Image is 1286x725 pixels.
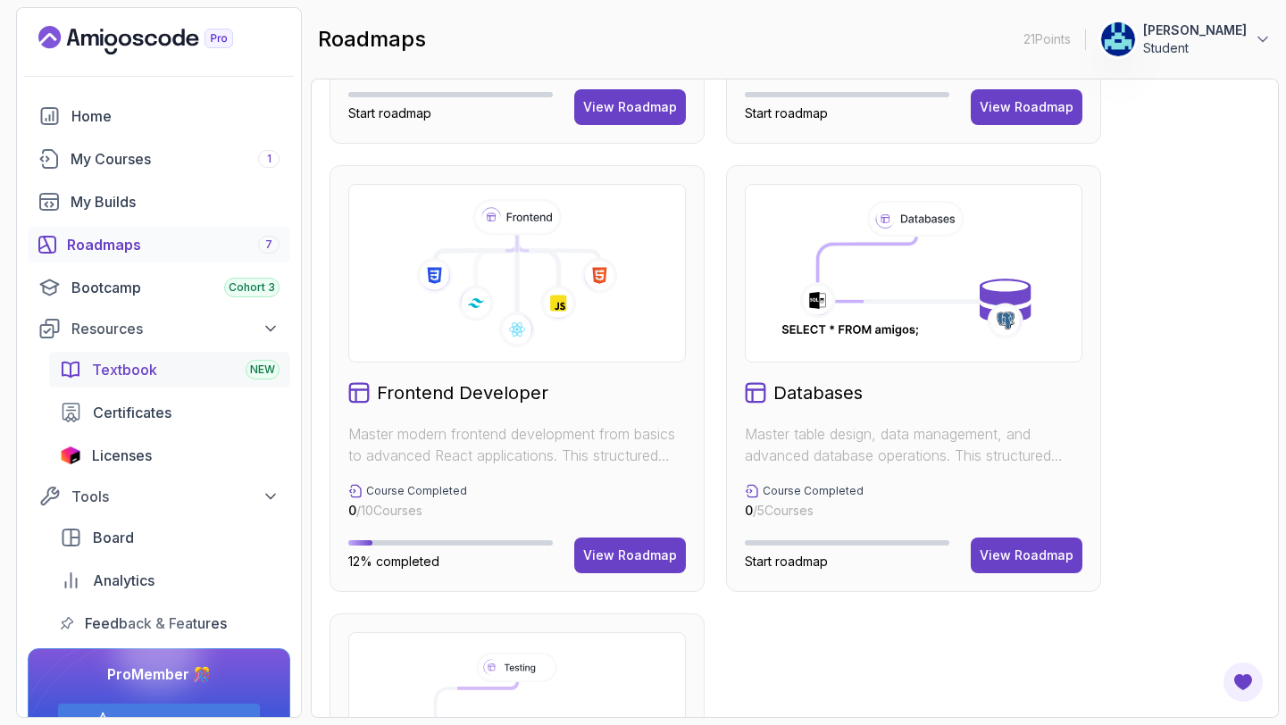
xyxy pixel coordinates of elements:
[574,89,686,125] button: View Roadmap
[583,98,677,116] div: View Roadmap
[745,503,753,518] span: 0
[348,554,439,569] span: 12% completed
[574,537,686,573] button: View Roadmap
[583,546,677,564] div: View Roadmap
[92,445,152,466] span: Licenses
[28,227,290,262] a: roadmaps
[348,503,356,518] span: 0
[348,423,686,466] p: Master modern frontend development from basics to advanced React applications. This structured le...
[763,484,864,498] p: Course Completed
[71,277,280,298] div: Bootcamp
[71,191,280,212] div: My Builds
[318,25,426,54] h2: roadmaps
[377,380,548,405] h2: Frontend Developer
[71,486,280,507] div: Tools
[49,562,290,598] a: analytics
[49,520,290,555] a: board
[745,502,864,520] p: / 5 Courses
[38,26,274,54] a: Landing page
[28,480,290,512] button: Tools
[71,318,280,339] div: Resources
[28,98,290,134] a: home
[348,105,431,121] span: Start roadmap
[265,237,272,252] span: 7
[93,570,154,591] span: Analytics
[93,527,134,548] span: Board
[92,359,157,380] span: Textbook
[745,554,828,569] span: Start roadmap
[67,234,280,255] div: Roadmaps
[28,312,290,345] button: Resources
[250,362,275,377] span: NEW
[745,423,1082,466] p: Master table design, data management, and advanced database operations. This structured learning ...
[1143,21,1247,39] p: [PERSON_NAME]
[71,148,280,170] div: My Courses
[28,141,290,177] a: courses
[93,402,171,423] span: Certificates
[366,484,467,498] p: Course Completed
[85,612,227,634] span: Feedback & Features
[971,89,1082,125] button: View Roadmap
[348,502,467,520] p: / 10 Courses
[745,105,828,121] span: Start roadmap
[1023,30,1071,48] p: 21 Points
[267,152,271,166] span: 1
[28,184,290,220] a: builds
[773,380,863,405] h2: Databases
[971,537,1082,573] button: View Roadmap
[60,446,81,464] img: jetbrains icon
[1222,661,1265,704] button: Open Feedback Button
[49,605,290,641] a: feedback
[49,352,290,387] a: textbook
[1143,39,1247,57] p: Student
[28,270,290,305] a: bootcamp
[71,105,280,127] div: Home
[980,98,1073,116] div: View Roadmap
[1101,22,1135,56] img: user profile image
[49,437,290,473] a: licenses
[229,280,275,295] span: Cohort 3
[980,546,1073,564] div: View Roadmap
[49,395,290,430] a: certificates
[1100,21,1272,57] button: user profile image[PERSON_NAME]Student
